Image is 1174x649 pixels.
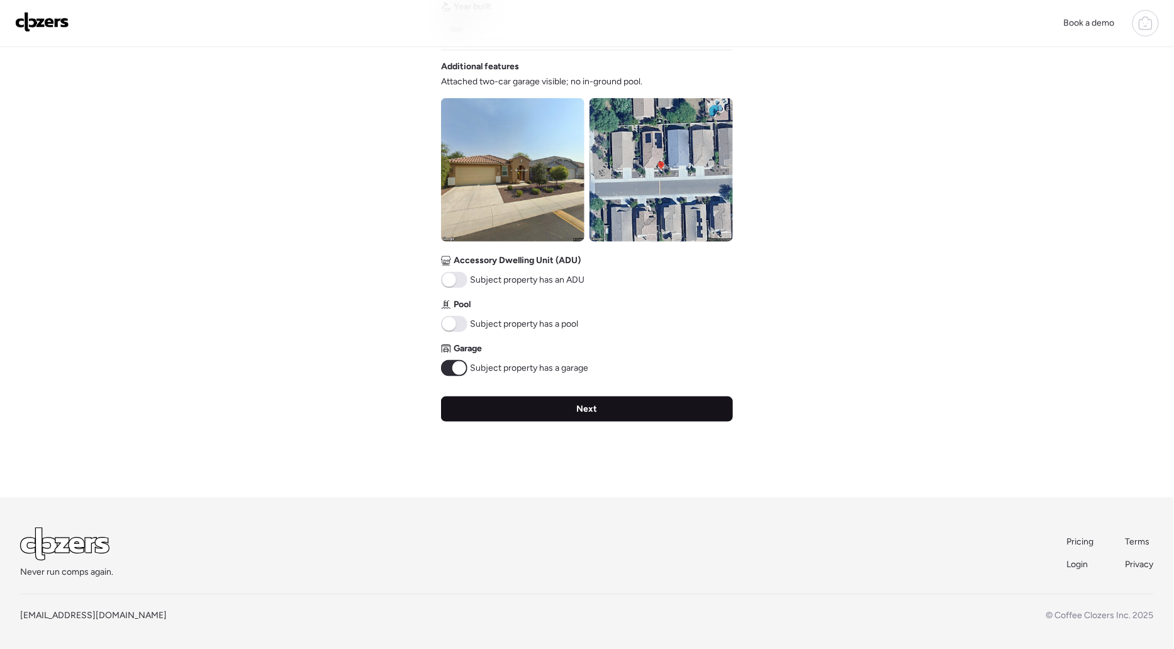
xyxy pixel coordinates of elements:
img: Logo Light [20,528,109,561]
span: Next [577,403,598,415]
a: Privacy [1126,558,1154,571]
span: Attached two-car garage visible; no in-ground pool. [441,76,642,88]
span: Garage [454,342,482,355]
span: Login [1067,559,1088,570]
span: Terms [1126,536,1150,547]
img: Logo [15,12,69,32]
span: Accessory Dwelling Unit (ADU) [454,254,581,267]
span: Never run comps again. [20,566,113,578]
span: Book a demo [1064,18,1115,28]
span: Pool [454,298,471,311]
span: Additional features [441,60,519,73]
span: Subject property has a garage [470,362,588,375]
a: Terms [1126,536,1154,548]
a: Login [1067,558,1095,571]
a: Pricing [1067,536,1095,548]
span: Pricing [1067,536,1094,547]
span: Subject property has an ADU [470,274,584,286]
a: [EMAIL_ADDRESS][DOMAIN_NAME] [20,610,167,621]
span: © Coffee Clozers Inc. 2025 [1046,610,1154,621]
span: Privacy [1126,559,1154,570]
span: Subject property has a pool [470,318,578,330]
